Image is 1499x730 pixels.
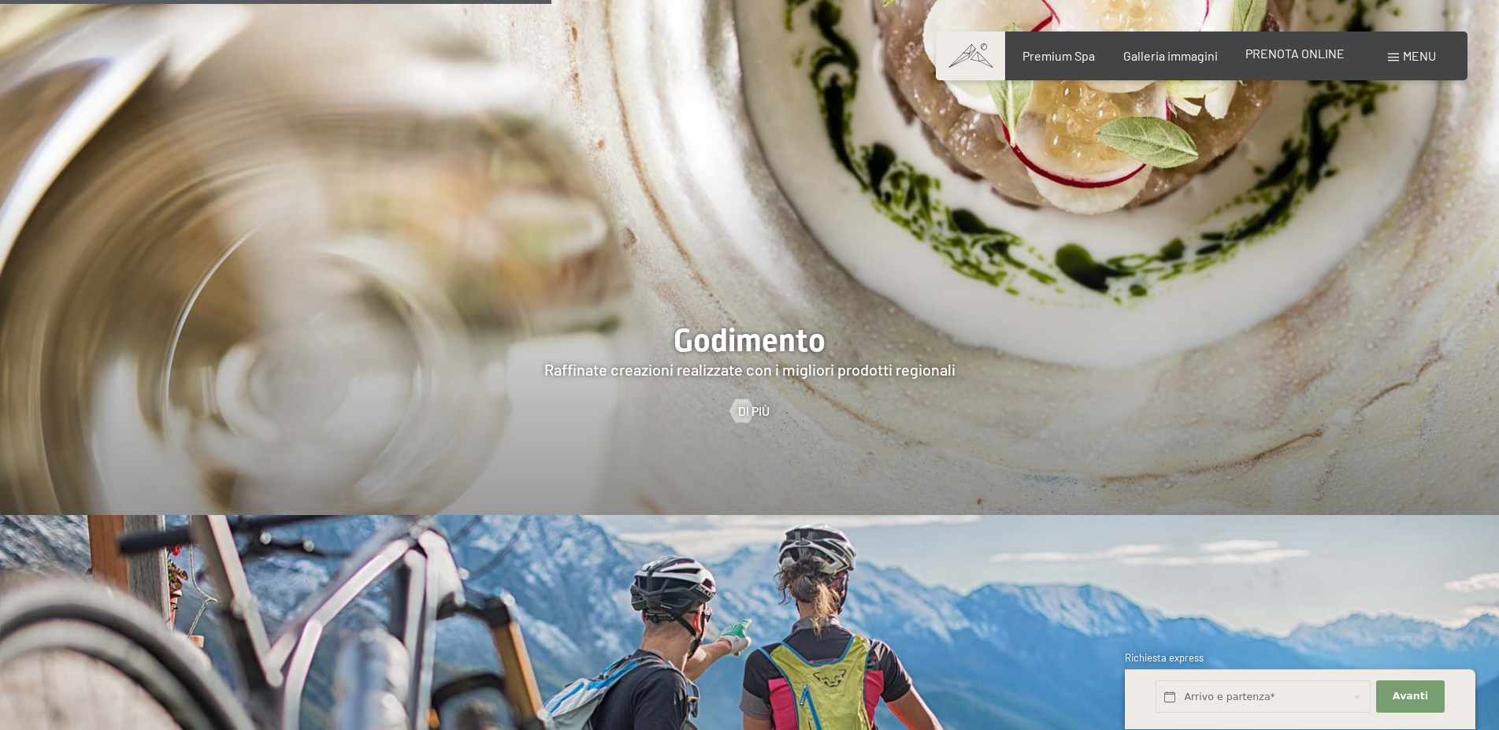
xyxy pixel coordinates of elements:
[1022,48,1095,63] a: Premium Spa
[1403,48,1436,63] span: Menu
[1123,48,1218,63] a: Galleria immagini
[730,402,770,420] a: Di più
[1245,46,1345,61] a: PRENOTA ONLINE
[1125,651,1204,664] span: Richiesta express
[738,402,770,420] span: Di più
[1376,681,1444,713] button: Avanti
[1393,690,1428,704] span: Avanti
